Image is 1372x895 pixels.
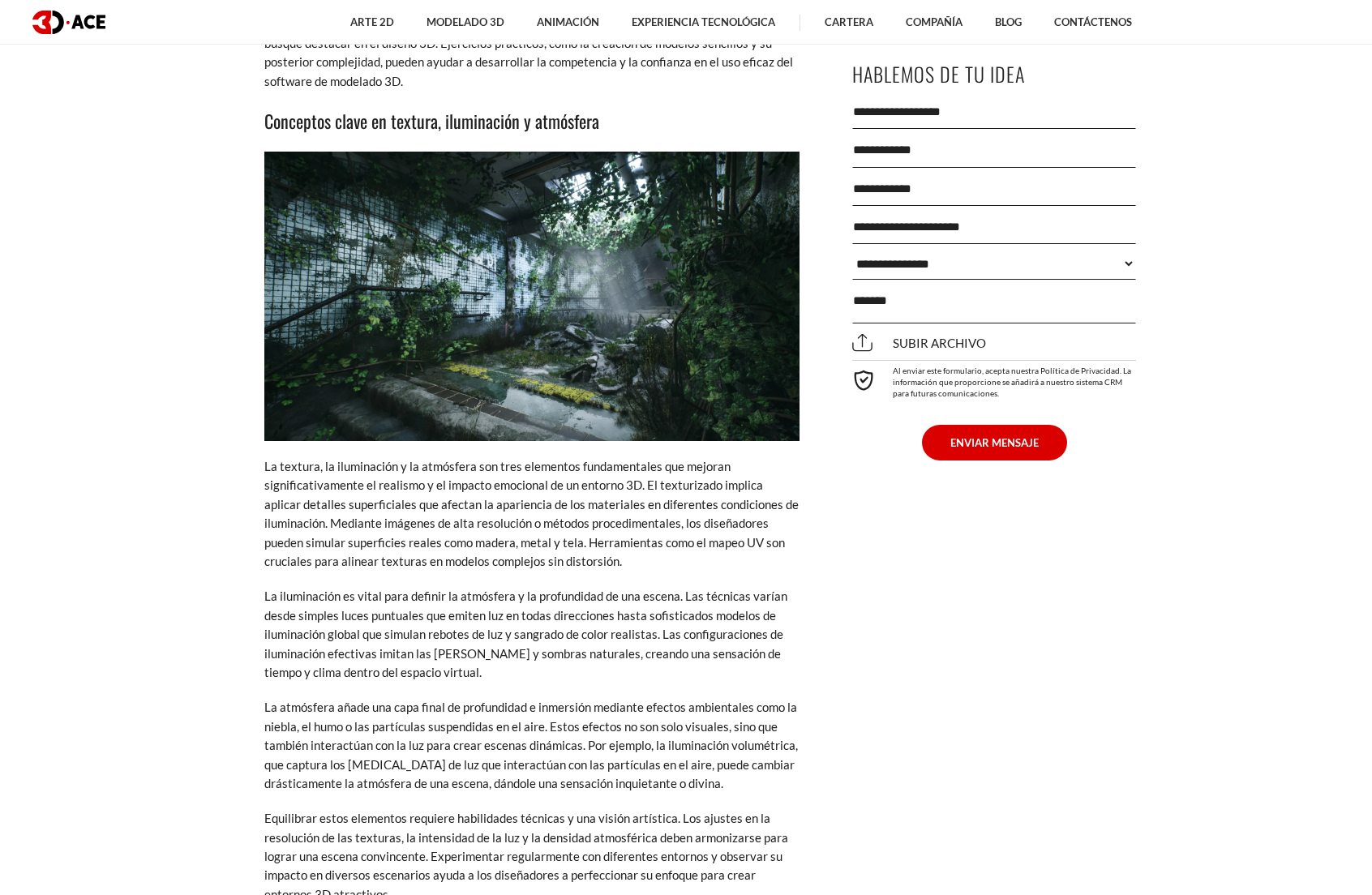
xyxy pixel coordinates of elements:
[350,15,394,28] font: Arte 2D
[32,11,105,34] img: logotipo oscuro
[264,108,599,134] font: Conceptos clave en textura, iluminación y atmósfera
[922,425,1067,460] button: ENVIAR MENSAJE
[950,436,1039,449] font: ENVIAR MENSAJE
[893,366,1131,398] font: Al enviar este formulario, acepta nuestra Política de Privacidad. La información que proporcione ...
[995,15,1022,28] font: Blog
[825,15,873,28] font: Cartera
[264,17,793,88] font: Un dominio sólido de estos conceptos básicos de modelado es indispensable para cualquiera que bus...
[264,152,800,442] img: arte ambiental
[906,15,963,28] font: Compañía
[264,459,799,568] font: La textura, la iluminación y la atmósfera son tres elementos fundamentales que mejoran significat...
[264,700,798,790] font: La atmósfera añade una capa final de profundidad e inmersión mediante efectos ambientales como la...
[1054,15,1132,28] font: Contáctenos
[893,336,986,350] font: Subir archivo
[264,589,787,679] font: La iluminación es vital para definir la atmósfera y la profundidad de una escena. Las técnicas va...
[852,59,1025,88] font: Hablemos de tu idea
[427,15,504,28] font: Modelado 3D
[632,15,775,28] font: Experiencia tecnológica
[537,15,599,28] font: Animación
